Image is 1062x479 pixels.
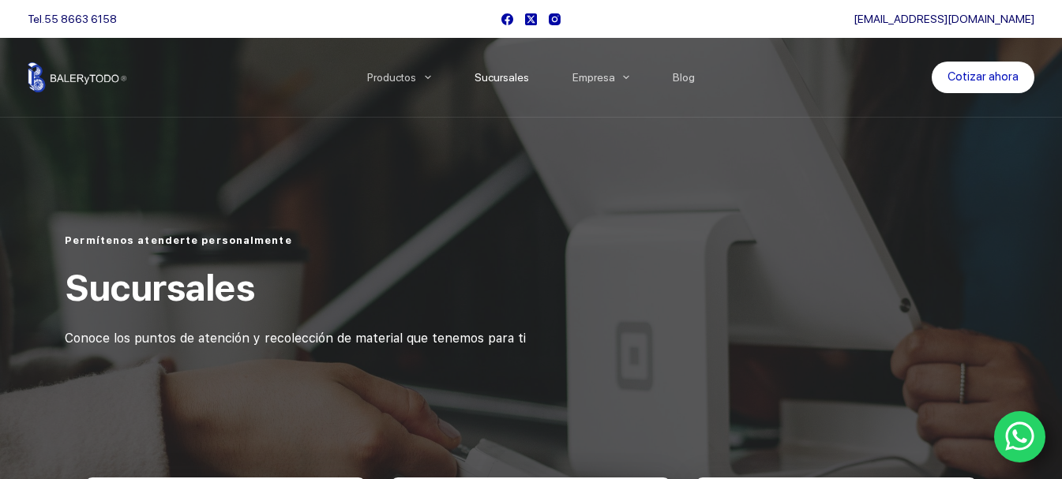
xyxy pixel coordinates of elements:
[65,234,291,246] span: Permítenos atenderte personalmente
[525,13,537,25] a: X (Twitter)
[994,411,1046,463] a: WhatsApp
[345,38,717,117] nav: Menu Principal
[28,13,117,25] span: Tel.
[501,13,513,25] a: Facebook
[28,62,126,92] img: Balerytodo
[65,331,526,346] span: Conoce los puntos de atención y recolección de material que tenemos para ti
[854,13,1034,25] a: [EMAIL_ADDRESS][DOMAIN_NAME]
[932,62,1034,93] a: Cotizar ahora
[44,13,117,25] a: 55 8663 6158
[549,13,561,25] a: Instagram
[65,266,254,309] span: Sucursales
